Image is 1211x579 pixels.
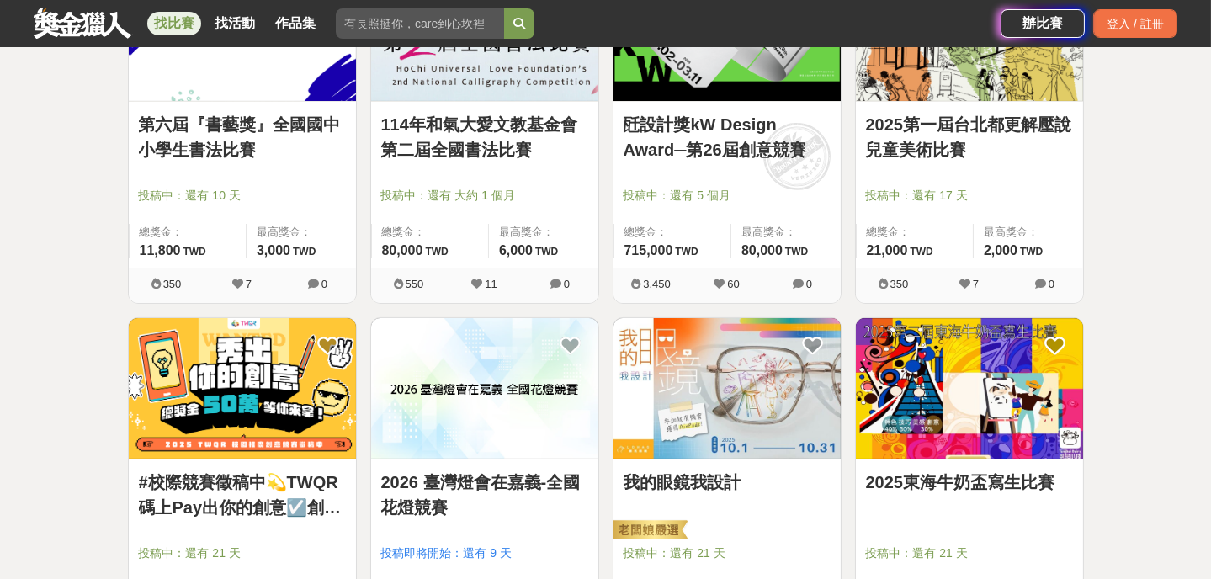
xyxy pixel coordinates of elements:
[139,544,346,562] span: 投稿中：還有 21 天
[321,278,327,290] span: 0
[613,318,841,459] a: Cover Image
[406,278,424,290] span: 550
[371,318,598,459] img: Cover Image
[643,278,671,290] span: 3,450
[613,318,841,459] img: Cover Image
[867,243,908,258] span: 21,000
[139,112,346,162] a: 第六屆『書藝獎』全國國中小學生書法比賽
[382,243,423,258] span: 80,000
[727,278,739,290] span: 60
[1020,246,1043,258] span: TWD
[610,519,688,543] img: 老闆娘嚴選
[624,470,831,495] a: 我的眼鏡我設計
[890,278,909,290] span: 350
[866,544,1073,562] span: 投稿中：還有 21 天
[129,318,356,459] img: Cover Image
[624,224,720,241] span: 總獎金：
[741,224,831,241] span: 最高獎金：
[741,243,783,258] span: 80,000
[381,187,588,205] span: 投稿中：還有 大約 1 個月
[866,187,1073,205] span: 投稿中：還有 17 天
[856,318,1083,459] img: Cover Image
[973,278,979,290] span: 7
[485,278,497,290] span: 11
[785,246,808,258] span: TWD
[425,246,448,258] span: TWD
[867,224,963,241] span: 總獎金：
[268,12,322,35] a: 作品集
[183,246,205,258] span: TWD
[139,187,346,205] span: 投稿中：還有 10 天
[866,470,1073,495] a: 2025東海牛奶盃寫生比賽
[984,243,1017,258] span: 2,000
[624,544,831,562] span: 投稿中：還有 21 天
[624,243,673,258] span: 715,000
[624,112,831,162] a: 瓩設計獎kW Design Award─第26屆創意競賽
[163,278,182,290] span: 350
[499,243,533,258] span: 6,000
[535,246,558,258] span: TWD
[381,470,588,520] a: 2026 臺灣燈會在嘉義-全國花燈競賽
[806,278,812,290] span: 0
[336,8,504,39] input: 有長照挺你，care到心坎裡！青春出手，拍出照顧 影音徵件活動
[129,318,356,459] a: Cover Image
[910,246,932,258] span: TWD
[866,112,1073,162] a: 2025第一屆台北都更解壓說兒童美術比賽
[371,318,598,459] a: Cover Image
[140,224,236,241] span: 總獎金：
[624,187,831,205] span: 投稿中：還有 5 個月
[675,246,698,258] span: TWD
[257,243,290,258] span: 3,000
[147,12,201,35] a: 找比賽
[381,544,588,562] span: 投稿即將開始：還有 9 天
[856,318,1083,459] a: Cover Image
[139,470,346,520] a: #校際競賽徵稿中💫TWQR碼上Pay出你的創意☑️創意特Pay員徵召令🔥短影音、梗圖大賽開跑啦🤩
[381,112,588,162] a: 114年和氣大愛文教基金會第二屆全國書法比賽
[1001,9,1085,38] a: 辦比賽
[564,278,570,290] span: 0
[382,224,478,241] span: 總獎金：
[1093,9,1177,38] div: 登入 / 註冊
[1049,278,1054,290] span: 0
[257,224,346,241] span: 最高獎金：
[208,12,262,35] a: 找活動
[499,224,588,241] span: 最高獎金：
[293,246,316,258] span: TWD
[984,224,1073,241] span: 最高獎金：
[246,278,252,290] span: 7
[140,243,181,258] span: 11,800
